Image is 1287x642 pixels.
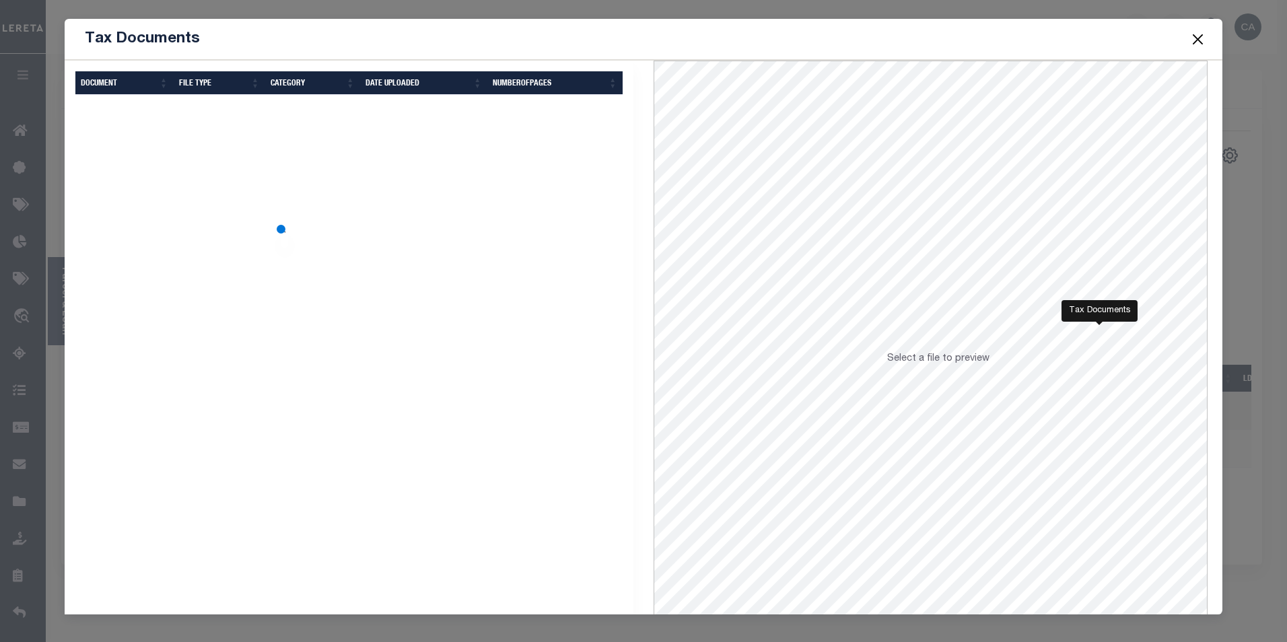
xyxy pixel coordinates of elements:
[360,71,487,95] th: Date Uploaded
[174,71,265,95] th: FILE TYPE
[75,71,174,95] th: DOCUMENT
[887,354,989,363] span: Select a file to preview
[265,71,360,95] th: CATEGORY
[1062,300,1138,322] div: Tax Documents
[487,71,623,95] th: NumberOfPages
